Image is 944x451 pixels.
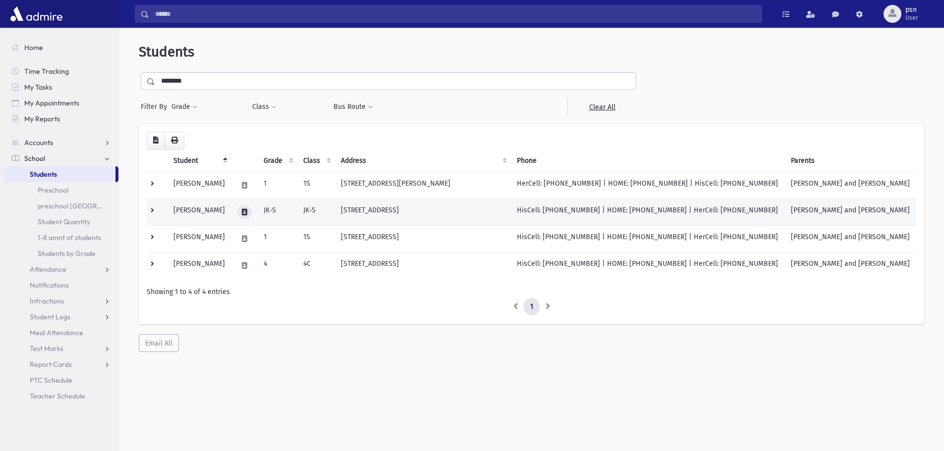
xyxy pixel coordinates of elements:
button: Print [165,132,184,150]
th: Parents [785,150,916,172]
th: Grade: activate to sort column ascending [258,150,297,172]
a: School [4,150,118,166]
td: [STREET_ADDRESS][PERSON_NAME] [335,172,510,199]
a: My Appointments [4,95,118,111]
a: PTC Schedule [4,372,118,388]
th: Class: activate to sort column ascending [297,150,335,172]
td: [PERSON_NAME] [167,199,231,225]
span: Infractions [30,297,64,305]
td: [PERSON_NAME] [167,225,231,252]
a: Report Cards [4,356,118,372]
td: HisCell: [PHONE_NUMBER] | HOME: [PHONE_NUMBER] | HerCell: [PHONE_NUMBER] [511,225,785,252]
a: Students [4,166,115,182]
a: Clear All [567,98,636,116]
span: School [24,154,45,163]
button: Class [252,98,277,116]
td: [STREET_ADDRESS] [335,252,510,279]
td: [PERSON_NAME] and [PERSON_NAME] [785,172,916,199]
a: preschool [GEOGRAPHIC_DATA] [4,198,118,214]
td: 1 [258,172,297,199]
a: Meal Attendance [4,325,118,341]
span: psn [905,6,918,14]
span: Accounts [24,138,53,147]
a: Notifications [4,277,118,293]
td: [STREET_ADDRESS] [335,225,510,252]
td: HisCell: [PHONE_NUMBER] | HOME: [PHONE_NUMBER] | HerCell: [PHONE_NUMBER] [511,199,785,225]
a: Time Tracking [4,63,118,79]
span: Meal Attendance [30,328,83,337]
span: My Appointments [24,99,79,107]
th: Address: activate to sort column ascending [335,150,510,172]
a: Accounts [4,135,118,150]
th: Phone [511,150,785,172]
td: [PERSON_NAME] and [PERSON_NAME] [785,252,916,279]
a: Attendance [4,261,118,277]
td: 4 [258,252,297,279]
a: Test Marks [4,341,118,356]
span: Teacher Schedule [30,392,85,401]
a: Teacher Schedule [4,388,118,404]
a: 1 [524,298,540,316]
a: Home [4,40,118,55]
span: Students [30,170,57,179]
span: My Reports [24,114,60,123]
td: [PERSON_NAME] and [PERSON_NAME] [785,199,916,225]
button: Bus Route [333,98,373,116]
a: Student Logs [4,309,118,325]
a: My Reports [4,111,118,127]
a: Student Quantity [4,214,118,230]
td: 1S [297,225,335,252]
a: 1-8 amnt of students [4,230,118,246]
span: Students [139,44,194,60]
button: Email All [139,334,179,352]
span: My Tasks [24,83,52,92]
td: [PERSON_NAME] [167,252,231,279]
a: My Tasks [4,79,118,95]
span: PTC Schedule [30,376,72,385]
td: HerCell: [PHONE_NUMBER] | HOME: [PHONE_NUMBER] | HisCell: [PHONE_NUMBER] [511,172,785,199]
button: CSV [147,132,165,150]
td: [PERSON_NAME] [167,172,231,199]
td: JK-S [297,199,335,225]
span: Student Logs [30,312,70,321]
span: Home [24,43,43,52]
a: Infractions [4,293,118,309]
input: Search [149,5,762,23]
td: 4C [297,252,335,279]
span: Test Marks [30,344,63,353]
img: AdmirePro [8,4,65,24]
span: User [905,14,918,22]
span: Filter By [141,101,171,112]
button: Grade [171,98,198,116]
span: Attendance [30,265,66,274]
td: HisCell: [PHONE_NUMBER] | HOME: [PHONE_NUMBER] | HerCell: [PHONE_NUMBER] [511,252,785,279]
td: JK-S [258,199,297,225]
td: 1S [297,172,335,199]
td: [PERSON_NAME] and [PERSON_NAME] [785,225,916,252]
a: Students by Grade [4,246,118,261]
span: Notifications [30,281,69,290]
span: Report Cards [30,360,72,369]
td: [STREET_ADDRESS] [335,199,510,225]
a: Preschool [4,182,118,198]
td: 1 [258,225,297,252]
th: Student: activate to sort column descending [167,150,231,172]
div: Showing 1 to 4 of 4 entries [147,287,916,297]
span: Time Tracking [24,67,69,76]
